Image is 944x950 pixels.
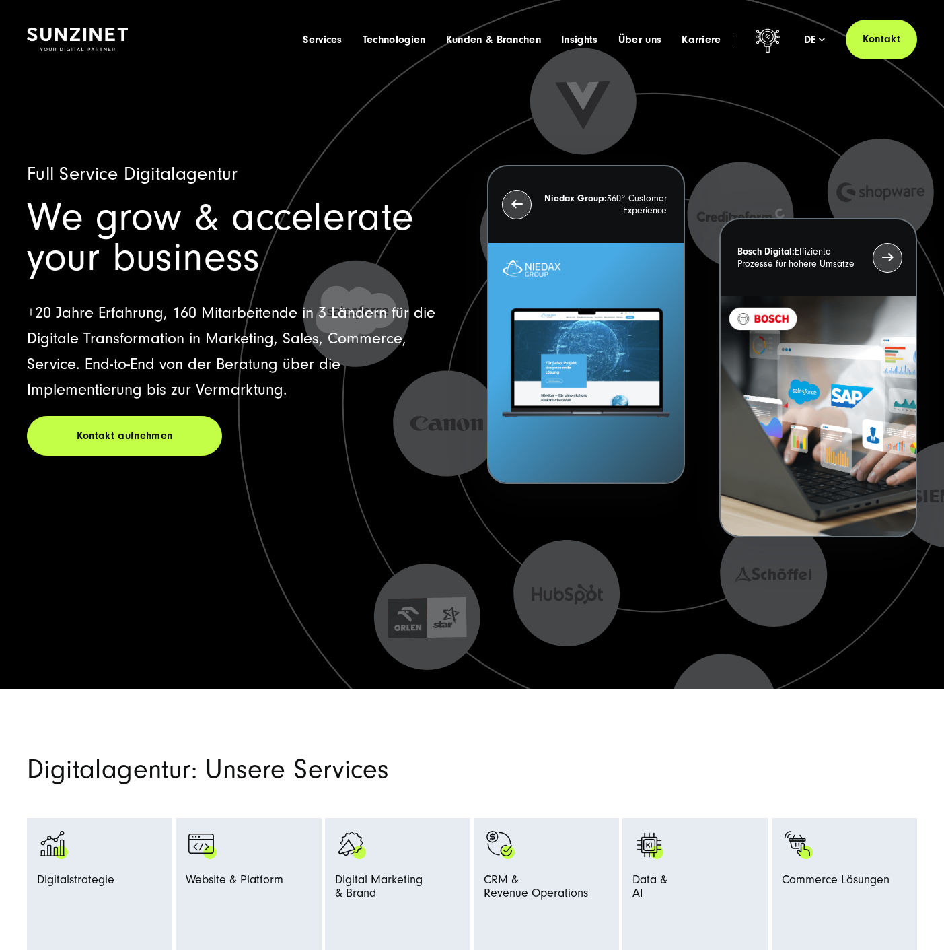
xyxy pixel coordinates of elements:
[539,193,667,217] p: 360° Customer Experience
[37,873,114,893] span: Digitalstrategie
[27,197,457,278] h1: We grow & accelerate your business
[737,246,865,270] p: Effiziente Prozesse für höhere Umsätze
[27,416,222,456] a: Kontakt aufnehmen
[27,300,457,403] p: +20 Jahre Erfahrung, 160 Mitarbeitende in 3 Ländern für die Digitale Transformation in Marketing,...
[719,218,917,538] button: Bosch Digital:Effiziente Prozesse für höhere Umsätze BOSCH - Kundeprojekt - Digital Transformatio...
[27,757,666,782] h2: Digitalagentur: Unsere Services
[186,873,283,893] span: Website & Platform
[682,33,721,46] a: Karriere
[846,20,917,59] a: Kontakt
[544,193,607,204] strong: Niedax Group:
[804,33,826,46] div: de
[484,873,588,906] span: CRM & Revenue Operations
[782,873,889,893] span: Commerce Lösungen
[618,33,662,46] a: Über uns
[303,33,342,46] a: Services
[446,33,541,46] a: Kunden & Branchen
[488,243,684,483] img: Letztes Projekt von Niedax. Ein Laptop auf dem die Niedax Website geöffnet ist, auf blauem Hinter...
[721,296,916,537] img: BOSCH - Kundeprojekt - Digital Transformation Agentur SUNZINET
[632,873,667,906] span: Data & AI
[363,33,426,46] a: Technologien
[737,246,795,257] strong: Bosch Digital:
[335,873,423,906] span: Digital Marketing & Brand
[487,165,685,485] button: Niedax Group:360° Customer Experience Letztes Projekt von Niedax. Ein Laptop auf dem die Niedax W...
[561,33,598,46] a: Insights
[27,164,238,184] span: Full Service Digitalagentur
[27,28,128,51] img: SUNZINET Full Service Digital Agentur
